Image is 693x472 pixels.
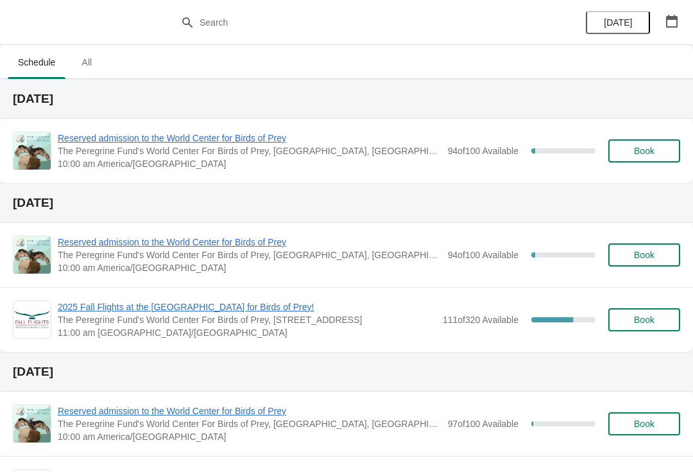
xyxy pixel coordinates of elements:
img: Reserved admission to the World Center for Birds of Prey | The Peregrine Fund's World Center For ... [13,132,51,170]
input: Search [199,11,520,34]
span: 11:00 am [GEOGRAPHIC_DATA]/[GEOGRAPHIC_DATA] [58,326,436,339]
button: Book [608,139,680,162]
span: [DATE] [604,17,632,28]
span: 2025 Fall Flights at the [GEOGRAPHIC_DATA] for Birds of Prey! [58,301,436,313]
span: 94 of 100 Available [448,250,518,260]
span: Schedule [8,51,65,74]
span: All [71,51,103,74]
span: The Peregrine Fund's World Center For Birds of Prey, [STREET_ADDRESS] [58,313,436,326]
span: Book [634,146,654,156]
h2: [DATE] [13,92,680,105]
span: Reserved admission to the World Center for Birds of Prey [58,132,441,144]
button: [DATE] [586,11,650,34]
span: 10:00 am America/[GEOGRAPHIC_DATA] [58,430,441,443]
img: 2025 Fall Flights at the World Center for Birds of Prey! | The Peregrine Fund's World Center For ... [13,301,51,338]
span: Book [634,419,654,429]
span: 97 of 100 Available [448,419,518,429]
span: The Peregrine Fund's World Center For Birds of Prey, [GEOGRAPHIC_DATA], [GEOGRAPHIC_DATA], [US_ST... [58,144,441,157]
h2: [DATE] [13,365,680,378]
span: The Peregrine Fund's World Center For Birds of Prey, [GEOGRAPHIC_DATA], [GEOGRAPHIC_DATA], [US_ST... [58,249,441,261]
span: Reserved admission to the World Center for Birds of Prey [58,405,441,417]
img: Reserved admission to the World Center for Birds of Prey | The Peregrine Fund's World Center For ... [13,405,51,442]
span: 94 of 100 Available [448,146,518,156]
span: 10:00 am America/[GEOGRAPHIC_DATA] [58,261,441,274]
button: Book [608,243,680,267]
button: Book [608,412,680,435]
button: Book [608,308,680,331]
span: 10:00 am America/[GEOGRAPHIC_DATA] [58,157,441,170]
span: Book [634,315,654,325]
h2: [DATE] [13,197,680,209]
span: The Peregrine Fund's World Center For Birds of Prey, [GEOGRAPHIC_DATA], [GEOGRAPHIC_DATA], [US_ST... [58,417,441,430]
span: 111 of 320 Available [443,315,518,325]
span: Book [634,250,654,260]
span: Reserved admission to the World Center for Birds of Prey [58,236,441,249]
img: Reserved admission to the World Center for Birds of Prey | The Peregrine Fund's World Center For ... [13,236,51,274]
